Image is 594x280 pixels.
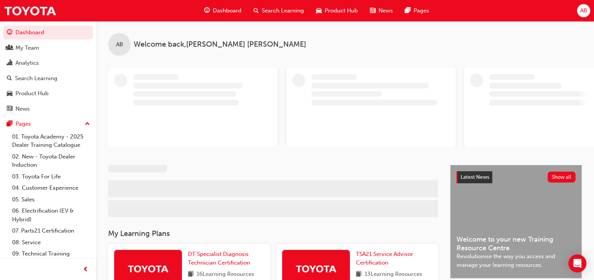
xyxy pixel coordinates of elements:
span: Welcome to your new Training Resource Centre [457,235,576,252]
span: News [379,6,393,15]
a: Dashboard [3,26,93,40]
a: 03. Toyota For Life [9,171,93,183]
span: car-icon [7,90,12,97]
span: book-icon [188,270,194,279]
span: Pages [414,6,429,15]
span: TSA21 Service Advisor Certification [356,251,413,266]
span: AB [580,6,587,15]
div: Open Intercom Messenger [568,254,586,272]
span: guage-icon [204,6,210,15]
a: Latest NewsShow allWelcome to your new Training Resource CentreRevolutionise the way you access a... [450,165,582,278]
a: 08. Service [9,237,93,248]
button: DashboardMy TeamAnalyticsSearch LearningProduct HubNews [3,24,93,117]
a: pages-iconPages [399,3,435,18]
a: 07. Parts21 Certification [9,225,93,237]
span: Product Hub [325,6,358,15]
img: Trak [295,262,337,275]
div: Analytics [15,59,39,67]
a: Analytics [3,56,93,70]
a: News [3,102,93,116]
span: Search Learning [262,6,304,15]
span: search-icon [7,75,12,82]
span: news-icon [370,6,376,15]
div: Product Hub [15,89,49,98]
span: pages-icon [405,6,411,15]
div: My Team [15,44,39,52]
img: Trak [4,2,56,19]
span: Dashboard [213,6,241,15]
span: guage-icon [7,29,12,36]
a: search-iconSearch Learning [247,3,310,18]
a: 01. Toyota Academy - 2025 Dealer Training Catalogue [9,131,93,151]
div: News [15,105,30,113]
a: TSA21 Service Advisor Certification [356,250,432,267]
span: DT Specialist Diagnosis Technician Certification [188,251,250,266]
a: DT Specialist Diagnosis Technician Certification [188,250,264,267]
button: AB [577,4,590,17]
div: Pages [15,120,31,128]
a: guage-iconDashboard [198,3,247,18]
span: news-icon [7,106,12,113]
span: car-icon [316,6,322,15]
a: news-iconNews [364,3,399,18]
div: Search Learning [15,74,57,83]
span: AB [116,40,123,49]
a: Search Learning [3,72,93,85]
a: 02. New - Toyota Dealer Induction [9,151,93,171]
span: search-icon [253,6,259,15]
span: prev-icon [83,265,89,274]
a: 05. Sales [9,194,93,205]
span: pages-icon [7,121,12,128]
button: Pages [3,117,93,131]
span: 13 Learning Resources [365,270,422,279]
span: up-icon [85,119,90,129]
img: Trak [127,262,169,275]
a: My Team [3,41,93,55]
a: Latest NewsShow all [457,171,576,183]
button: Show all [548,172,576,183]
h3: My Learning Plans [108,229,438,238]
a: car-iconProduct Hub [310,3,364,18]
a: 09. Technical Training [9,248,93,260]
span: book-icon [356,270,362,279]
span: chart-icon [7,60,12,67]
span: people-icon [7,45,12,52]
span: Welcome back , [PERSON_NAME] [PERSON_NAME] [134,40,306,49]
span: Latest News [461,174,489,180]
span: Revolutionise the way you access and manage your learning resources. [457,252,576,269]
a: 04. Customer Experience [9,182,93,194]
span: 16 Learning Resources [197,270,254,279]
a: Product Hub [3,87,93,100]
a: 06. Electrification (EV & Hybrid) [9,205,93,225]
